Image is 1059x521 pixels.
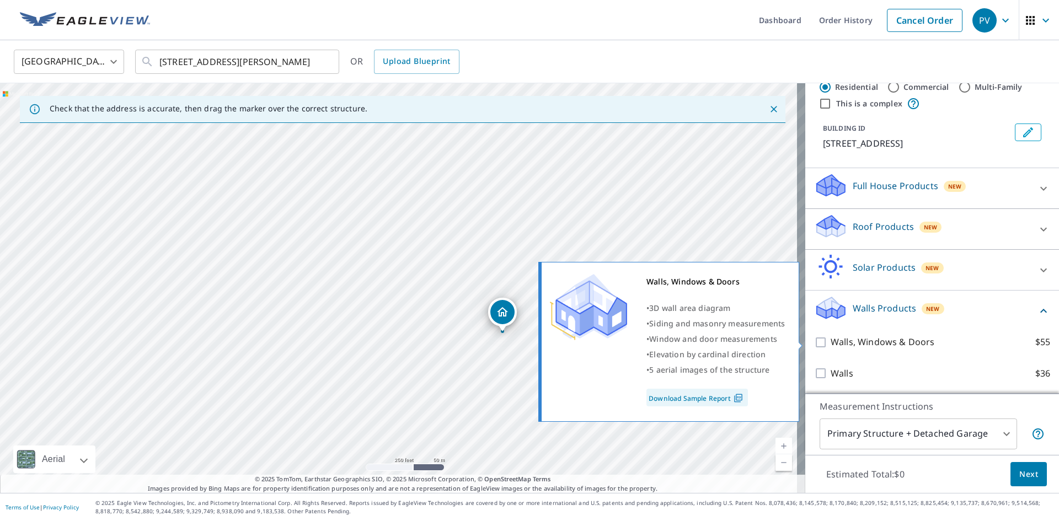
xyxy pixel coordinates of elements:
span: 5 aerial images of the structure [649,364,769,375]
button: Close [767,102,781,116]
div: • [646,362,785,378]
button: Next [1010,462,1047,487]
p: Walls [831,367,853,380]
span: Elevation by cardinal direction [649,349,766,359]
a: Terms [533,475,551,483]
span: New [948,182,962,191]
p: $36 [1035,367,1050,380]
span: 3D wall area diagram [649,303,730,313]
div: • [646,316,785,331]
label: Residential [835,82,878,93]
button: Edit building 1 [1015,123,1041,141]
div: Aerial [39,445,68,473]
span: New [926,264,939,272]
p: BUILDING ID [823,123,865,133]
div: Aerial [13,445,95,473]
p: Solar Products [853,261,916,274]
p: Full House Products [853,179,938,192]
div: Full House ProductsNew [814,173,1050,204]
span: New [924,223,938,232]
img: Pdf Icon [731,393,746,403]
p: [STREET_ADDRESS] [823,137,1010,150]
div: PV [972,8,997,33]
input: Search by address or latitude-longitude [159,46,317,77]
img: EV Logo [20,12,150,29]
p: $55 [1035,335,1050,349]
div: • [646,300,785,316]
p: Walls, Windows & Doors [831,335,934,349]
label: This is a complex [836,98,902,109]
a: Privacy Policy [43,503,79,511]
a: OpenStreetMap [484,475,531,483]
label: Multi-Family [975,82,1023,93]
span: Window and door measurements [649,334,777,344]
div: Solar ProductsNew [814,254,1050,286]
img: Premium [550,274,627,340]
a: Current Level 17, Zoom Out [775,454,792,471]
p: © 2025 Eagle View Technologies, Inc. and Pictometry International Corp. All Rights Reserved. Repo... [95,499,1053,515]
a: Upload Blueprint [374,50,459,74]
span: Next [1019,468,1038,481]
div: Roof ProductsNew [814,213,1050,245]
span: New [926,304,940,313]
div: Primary Structure + Detached Garage [820,418,1017,449]
div: • [646,347,785,362]
p: Roof Products [853,220,914,233]
p: Walls Products [853,302,916,315]
a: Download Sample Report [646,389,748,406]
div: [GEOGRAPHIC_DATA] [14,46,124,77]
div: OR [350,50,459,74]
div: Walls, Windows & Doors [646,274,785,289]
p: | [6,504,79,511]
p: Estimated Total: $0 [817,462,913,486]
span: Upload Blueprint [383,55,450,68]
a: Cancel Order [887,9,962,32]
p: Check that the address is accurate, then drag the marker over the correct structure. [50,104,367,114]
div: • [646,331,785,347]
a: Terms of Use [6,503,40,511]
span: Siding and masonry measurements [649,318,785,329]
label: Commercial [903,82,949,93]
div: Walls ProductsNew [814,295,1050,326]
a: Current Level 17, Zoom In [775,438,792,454]
div: Dropped pin, building 1, Residential property, 301 Green Briar Somers, NY 10589 [488,298,517,332]
p: Measurement Instructions [820,400,1045,413]
span: © 2025 TomTom, Earthstar Geographics SIO, © 2025 Microsoft Corporation, © [255,475,551,484]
